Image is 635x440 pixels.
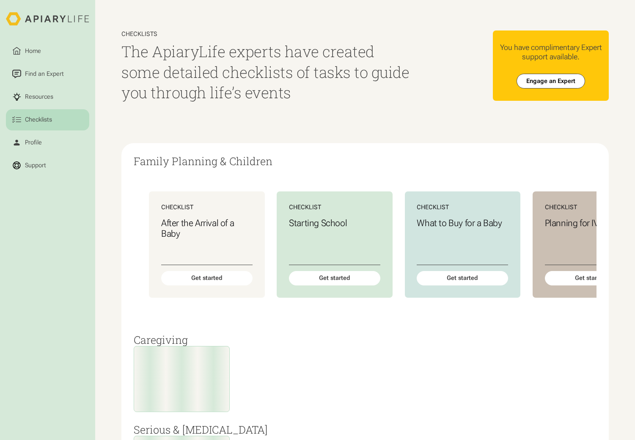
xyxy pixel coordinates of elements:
[6,64,89,85] a: Find an Expert
[24,161,48,170] div: Support
[24,92,55,102] div: Resources
[277,191,392,298] a: ChecklistStarting SchoolGet started
[6,155,89,176] a: Support
[24,47,43,56] div: Home
[161,218,253,240] h3: After the Arrival of a Baby
[134,155,597,167] h2: Family Planning & Children
[6,132,89,153] a: Profile
[417,218,508,229] h3: What to Buy for a Baby
[6,41,89,62] a: Home
[149,191,264,298] a: ChecklistAfter the Arrival of a BabyGet started
[134,334,597,346] h2: Caregiving
[6,86,89,108] a: Resources
[121,30,414,38] div: Checklists
[134,424,597,436] h2: Serious & [MEDICAL_DATA]
[289,271,380,285] div: Get started
[161,271,253,285] div: Get started
[417,271,508,285] div: Get started
[161,204,253,211] div: Checklist
[134,346,229,412] a: Get expert SupportName
[499,43,603,62] div: You have complimentary Expert support available.
[6,109,89,130] a: Checklists
[405,191,520,298] a: ChecklistWhat to Buy for a BabyGet started
[121,41,414,103] h1: The ApiaryLife experts have created some detailed checklists of tasks to guide you through life’s...
[24,69,66,79] div: Find an Expert
[24,138,44,147] div: Profile
[417,204,508,211] div: Checklist
[289,204,380,211] div: Checklist
[517,74,585,88] a: Engage an Expert
[289,218,380,229] h3: Starting School
[24,115,54,125] div: Checklists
